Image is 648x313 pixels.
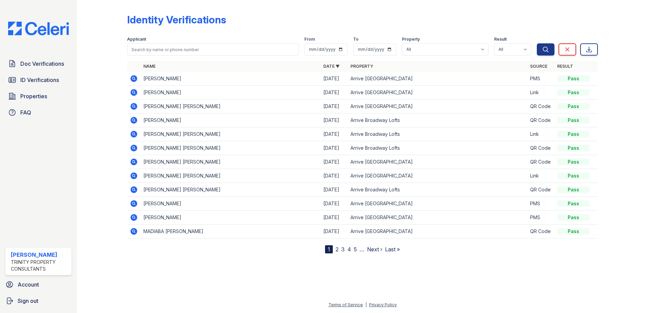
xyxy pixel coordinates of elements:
td: [DATE] [321,113,348,127]
td: Arrive Broadway Lofts [348,141,528,155]
label: Applicant [127,37,146,42]
td: [DATE] [321,211,348,225]
div: Pass [557,117,590,124]
span: Properties [20,92,47,100]
td: Arrive [GEOGRAPHIC_DATA] [348,225,528,238]
a: 3 [341,246,345,253]
a: Name [143,64,156,69]
td: [PERSON_NAME] [141,211,321,225]
td: [PERSON_NAME] [PERSON_NAME] [141,155,321,169]
td: QR Code [527,141,554,155]
label: From [304,37,315,42]
div: Pass [557,186,590,193]
td: QR Code [527,183,554,197]
td: PMS [527,211,554,225]
span: Account [18,280,39,289]
td: Arrive Broadway Lofts [348,127,528,141]
span: Sign out [18,297,38,305]
label: Property [402,37,420,42]
span: Doc Verifications [20,60,64,68]
td: [PERSON_NAME] [PERSON_NAME] [141,141,321,155]
div: 1 [325,245,333,253]
td: [DATE] [321,225,348,238]
a: Doc Verifications [5,57,72,70]
td: [DATE] [321,86,348,100]
td: [DATE] [321,169,348,183]
td: Link [527,86,554,100]
div: Identity Verifications [127,14,226,26]
div: Pass [557,200,590,207]
td: MADIABA [PERSON_NAME] [141,225,321,238]
a: Next › [367,246,382,253]
td: Arrive Broadway Lofts [348,113,528,127]
td: QR Code [527,225,554,238]
td: Arrive Broadway Lofts [348,183,528,197]
a: Account [3,278,74,291]
a: FAQ [5,106,72,119]
div: Pass [557,214,590,221]
td: Arrive [GEOGRAPHIC_DATA] [348,86,528,100]
td: [DATE] [321,197,348,211]
td: Arrive [GEOGRAPHIC_DATA] [348,169,528,183]
a: 4 [347,246,351,253]
a: Result [557,64,573,69]
a: Terms of Service [328,302,363,307]
td: Link [527,127,554,141]
div: Pass [557,172,590,179]
a: ID Verifications [5,73,72,87]
td: [DATE] [321,72,348,86]
span: FAQ [20,108,31,117]
td: [PERSON_NAME] [141,72,321,86]
a: Source [530,64,547,69]
a: Property [350,64,373,69]
a: Privacy Policy [369,302,397,307]
td: QR Code [527,100,554,113]
a: 2 [336,246,339,253]
div: Trinity Property Consultants [11,259,69,272]
label: To [353,37,359,42]
td: [PERSON_NAME] [141,113,321,127]
div: Pass [557,159,590,165]
label: Result [494,37,507,42]
input: Search by name or phone number [127,43,299,56]
td: QR Code [527,155,554,169]
div: Pass [557,228,590,235]
td: QR Code [527,113,554,127]
div: [PERSON_NAME] [11,251,69,259]
a: Properties [5,89,72,103]
td: Arrive [GEOGRAPHIC_DATA] [348,211,528,225]
div: Pass [557,131,590,138]
td: [PERSON_NAME] [PERSON_NAME] [141,127,321,141]
td: [PERSON_NAME] [PERSON_NAME] [141,183,321,197]
td: Arrive [GEOGRAPHIC_DATA] [348,197,528,211]
td: [DATE] [321,100,348,113]
td: [DATE] [321,127,348,141]
a: 5 [354,246,357,253]
a: Last » [385,246,400,253]
span: … [360,245,364,253]
td: PMS [527,197,554,211]
span: ID Verifications [20,76,59,84]
td: [DATE] [321,141,348,155]
td: Arrive [GEOGRAPHIC_DATA] [348,155,528,169]
img: CE_Logo_Blue-a8612792a0a2168367f1c8372b55b34899dd931a85d93a1a3d3e32e68fde9ad4.png [3,22,74,35]
td: PMS [527,72,554,86]
a: Sign out [3,294,74,308]
div: Pass [557,89,590,96]
td: Arrive [GEOGRAPHIC_DATA] [348,100,528,113]
td: Link [527,169,554,183]
td: [PERSON_NAME] [PERSON_NAME] [141,169,321,183]
a: Date ▼ [323,64,340,69]
div: | [365,302,367,307]
td: [DATE] [321,183,348,197]
td: Arrive [GEOGRAPHIC_DATA] [348,72,528,86]
div: Pass [557,75,590,82]
td: [PERSON_NAME] [141,86,321,100]
td: [PERSON_NAME] [141,197,321,211]
div: Pass [557,145,590,151]
div: Pass [557,103,590,110]
td: [DATE] [321,155,348,169]
td: [PERSON_NAME] [PERSON_NAME] [141,100,321,113]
